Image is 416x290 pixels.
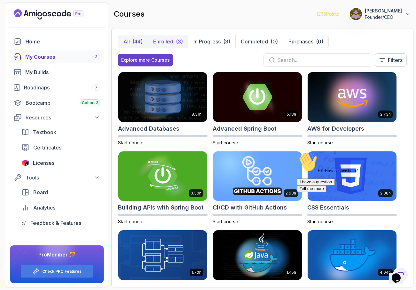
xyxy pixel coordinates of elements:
[33,144,61,151] span: Certificates
[118,35,148,48] button: All(44)
[25,68,100,76] div: My Builds
[42,269,82,274] a: Check PRO Features
[118,54,173,66] button: Explore more Courses
[294,149,410,261] iframe: chat widget
[118,219,144,224] span: Start course
[316,38,323,45] div: (0)
[307,124,364,133] h2: AWS for Developers
[176,38,183,45] div: (3)
[95,54,98,59] span: 3
[286,270,296,275] p: 1.45h
[283,35,328,48] button: Purchases(0)
[26,114,100,121] div: Resources
[26,99,100,107] div: Bootcamp
[235,35,283,48] button: Completed(0)
[350,8,362,20] img: user profile image
[33,204,55,211] span: Analytics
[286,191,296,196] p: 2.63h
[192,270,201,275] p: 1.70h
[223,38,230,45] div: (3)
[213,72,302,122] img: Advanced Spring Boot card
[153,38,173,45] p: Enrolled
[24,84,100,91] div: Roadmaps
[118,72,207,122] img: Advanced Databases card
[123,38,130,45] p: All
[14,9,98,19] a: Landing page
[82,100,98,105] span: Cohort 3
[18,217,104,229] a: feedback
[375,53,407,67] button: Filters
[271,38,278,45] div: (0)
[10,112,104,123] button: Resources
[389,264,410,284] iframe: chat widget
[277,56,367,64] input: Search...
[191,191,201,196] p: 3.30h
[18,141,104,154] a: certificates
[95,85,98,90] span: 7
[193,38,221,45] p: In Progress
[307,140,333,145] span: Start course
[192,112,201,117] p: 8.31h
[25,53,100,61] div: My Courses
[388,56,403,64] p: Filters
[148,35,188,48] button: Enrolled(3)
[365,8,402,14] p: [PERSON_NAME]
[18,156,104,169] a: licenses
[288,38,313,45] p: Purchases
[121,57,170,63] div: Explore more Courses
[10,96,104,109] a: bootcamp
[213,151,302,201] img: CI/CD with GitHub Actions card
[33,188,48,196] span: Board
[10,66,104,79] a: builds
[118,203,204,212] h2: Building APIs with Spring Boot
[241,38,268,45] p: Completed
[380,270,391,275] p: 4.64h
[213,124,277,133] h2: Advanced Spring Boot
[118,124,179,133] h2: Advanced Databases
[213,230,302,280] img: Docker for Java Developers card
[132,38,143,45] div: (44)
[3,36,32,43] button: Tell me more
[10,81,104,94] a: roadmaps
[349,8,411,20] button: user profile image[PERSON_NAME]Founder/CEO
[18,201,104,214] a: analytics
[188,35,235,48] button: In Progress(3)
[3,29,40,36] button: I have a question
[33,159,54,167] span: Licenses
[10,50,104,63] a: courses
[213,219,238,224] span: Start course
[30,219,81,227] span: Feedback & Features
[308,72,396,122] img: AWS for Developers card
[26,174,100,181] div: Tools
[3,3,118,43] div: 👋Hi! How can we help?I have a questionTell me more
[114,9,145,19] h2: courses
[287,112,296,117] p: 5.18h
[118,151,207,201] img: Building APIs with Spring Boot card
[10,35,104,48] a: home
[20,265,93,278] button: Check PRO Features
[118,230,207,280] img: Database Design & Implementation card
[380,112,391,117] p: 2.73h
[33,128,56,136] span: Textbook
[118,140,144,145] span: Start course
[3,19,63,24] span: Hi! How can we help?
[317,11,339,17] p: 1265 Points
[365,14,402,20] p: Founder/CEO
[18,186,104,199] a: board
[3,3,23,23] img: :wave:
[18,126,104,139] a: textbook
[26,38,100,45] div: Home
[10,172,104,183] button: Tools
[213,203,287,212] h2: CI/CD with GitHub Actions
[213,140,238,145] span: Start course
[21,160,29,166] img: jetbrains icon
